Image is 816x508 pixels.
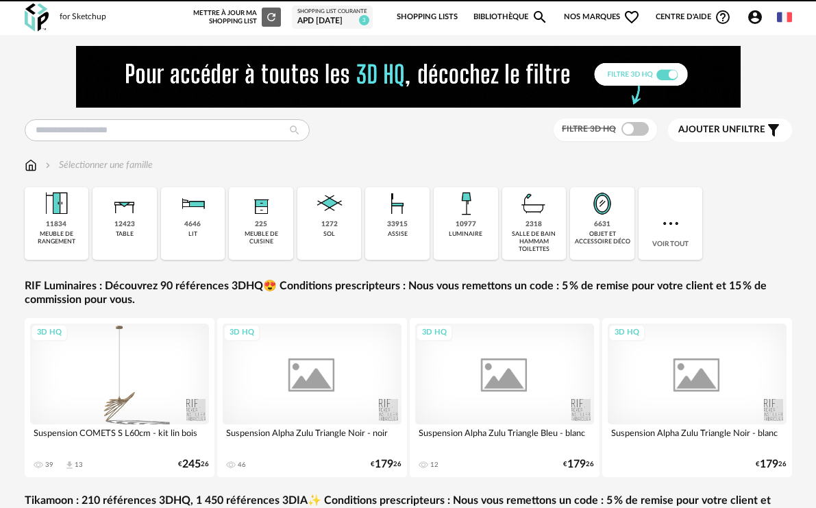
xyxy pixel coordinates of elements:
span: Download icon [64,460,75,470]
div: APD [DATE] [297,16,367,27]
div: € 26 [178,460,209,469]
span: Filtre 3D HQ [562,125,616,133]
div: Suspension Alpha Zulu Triangle Noir - noir [223,424,401,452]
span: 245 [182,460,201,469]
a: 3D HQ Suspension COMETS S L60cm - kit lin bois 39 Download icon 13 €24526 [25,318,214,477]
span: Account Circle icon [747,9,763,25]
span: Ajouter un [678,125,736,134]
div: meuble de rangement [29,230,85,246]
a: 3D HQ Suspension Alpha Zulu Triangle Noir - noir 46 €17926 [217,318,407,477]
div: 3D HQ [608,324,645,341]
img: fr [777,10,792,25]
div: 1272 [321,220,338,229]
img: svg+xml;base64,PHN2ZyB3aWR0aD0iMTYiIGhlaWdodD0iMTciIHZpZXdCb3g9IjAgMCAxNiAxNyIgZmlsbD0ibm9uZSIgeG... [25,158,37,172]
span: Magnify icon [532,9,548,25]
div: 225 [255,220,267,229]
span: Centre d'aideHelp Circle Outline icon [656,9,732,25]
img: Miroir.png [586,187,619,220]
div: 2318 [526,220,542,229]
a: 3D HQ Suspension Alpha Zulu Triangle Noir - blanc €17926 [602,318,792,477]
span: Nos marques [564,3,641,32]
img: Sol.png [313,187,346,220]
span: 3 [359,15,369,25]
img: FILTRE%20HQ%20NEW_V1%20(4).gif [76,46,741,108]
img: Meuble%20de%20rangement.png [40,187,73,220]
div: 46 [238,461,246,469]
div: 39 [45,461,53,469]
div: sol [323,230,335,238]
span: 179 [375,460,393,469]
span: Help Circle Outline icon [715,9,731,25]
a: 3D HQ Suspension Alpha Zulu Triangle Bleu - blanc 12 €17926 [410,318,599,477]
img: Table.png [108,187,141,220]
img: Luminaire.png [449,187,482,220]
div: 3D HQ [416,324,453,341]
img: Assise.png [381,187,414,220]
img: OXP [25,3,49,32]
img: Literie.png [176,187,209,220]
div: Suspension Alpha Zulu Triangle Bleu - blanc [415,424,594,452]
div: Shopping List courante [297,8,367,15]
div: Voir tout [639,187,703,260]
div: salle de bain hammam toilettes [506,230,562,254]
div: € 26 [371,460,401,469]
div: Mettre à jour ma Shopping List [193,8,281,27]
button: Ajouter unfiltre Filter icon [668,119,792,142]
span: Filter icon [765,122,782,138]
a: Shopping Lists [397,3,458,32]
div: 4646 [184,220,201,229]
div: 12 [430,461,438,469]
img: more.7b13dc1.svg [660,213,682,234]
a: BibliothèqueMagnify icon [473,3,549,32]
span: Account Circle icon [747,9,769,25]
span: 179 [567,460,586,469]
div: 33915 [387,220,408,229]
div: meuble de cuisine [233,230,289,246]
span: 179 [760,460,778,469]
span: Refresh icon [265,14,277,21]
div: table [116,230,134,238]
img: svg+xml;base64,PHN2ZyB3aWR0aD0iMTYiIGhlaWdodD0iMTYiIHZpZXdCb3g9IjAgMCAxNiAxNiIgZmlsbD0ibm9uZSIgeG... [42,158,53,172]
div: objet et accessoire déco [574,230,630,246]
div: 6631 [594,220,610,229]
div: 11834 [46,220,66,229]
div: 13 [75,461,83,469]
div: 3D HQ [223,324,260,341]
span: Heart Outline icon [623,9,640,25]
div: Suspension Alpha Zulu Triangle Noir - blanc [608,424,787,452]
img: Salle%20de%20bain.png [517,187,550,220]
div: for Sketchup [60,12,106,23]
div: assise [388,230,408,238]
div: lit [188,230,197,238]
a: Shopping List courante APD [DATE] 3 [297,8,367,26]
div: Sélectionner une famille [42,158,153,172]
div: Suspension COMETS S L60cm - kit lin bois [30,424,209,452]
div: 12423 [114,220,135,229]
div: 10977 [456,220,476,229]
span: filtre [678,124,765,136]
div: € 26 [756,460,787,469]
div: € 26 [563,460,594,469]
a: RIF Luminaires : Découvrez 90 références 3DHQ😍 Conditions prescripteurs : Nous vous remettons un ... [25,279,792,308]
div: 3D HQ [31,324,68,341]
img: Rangement.png [245,187,277,220]
div: luminaire [449,230,482,238]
